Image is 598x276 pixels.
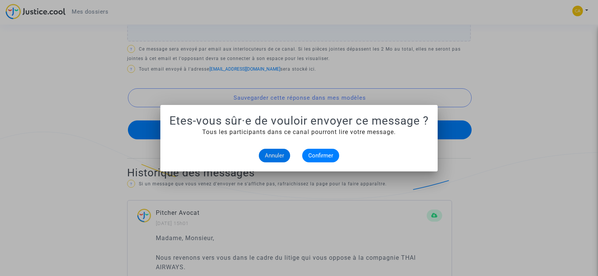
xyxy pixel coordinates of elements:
[259,149,290,162] button: Annuler
[202,128,396,136] span: Tous les participants dans ce canal pourront lire votre message.
[265,152,284,159] span: Annuler
[302,149,339,162] button: Confirmer
[308,152,333,159] span: Confirmer
[169,114,429,128] h1: Etes-vous sûr·e de vouloir envoyer ce message ?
